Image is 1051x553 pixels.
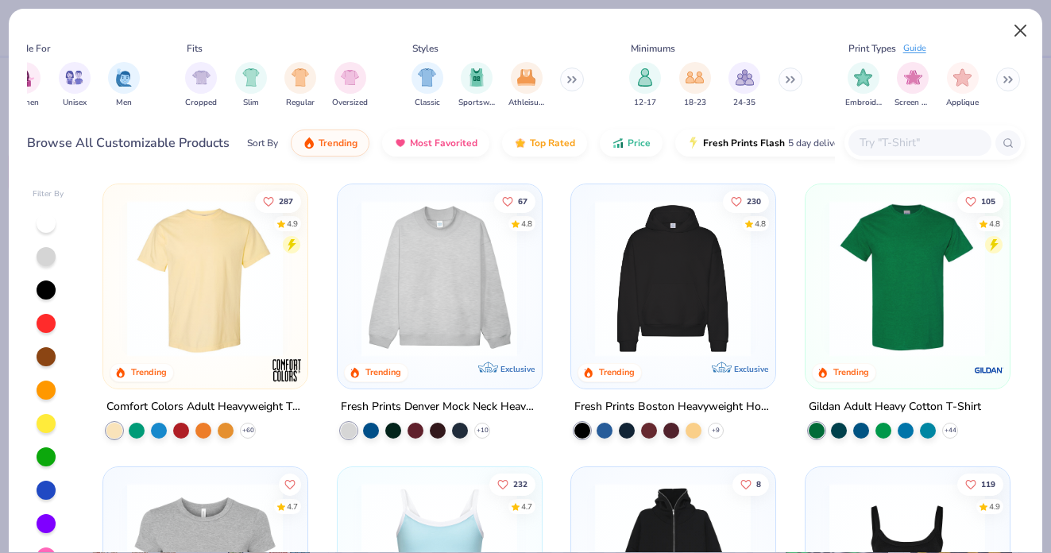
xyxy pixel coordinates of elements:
div: filter for Sportswear [458,62,495,109]
div: 4.9 [989,501,1000,512]
div: filter for Unisex [59,62,91,109]
span: 230 [747,197,761,205]
img: 18-23 Image [686,68,704,87]
button: Top Rated [502,130,587,157]
button: Trending [291,130,369,157]
span: 18-23 [684,97,706,109]
button: Like [723,190,769,212]
div: filter for Oversized [332,62,368,109]
img: Unisex Image [65,68,83,87]
button: Most Favorited [382,130,489,157]
div: Styles [412,41,439,56]
button: filter button [508,62,545,109]
button: Like [957,190,1003,212]
div: filter for 12-17 [629,62,661,109]
span: Cropped [185,97,217,109]
div: Fits [187,41,203,56]
button: filter button [728,62,760,109]
div: filter for Cropped [185,62,217,109]
button: filter button [679,62,711,109]
button: filter button [946,62,979,109]
span: 232 [513,480,527,488]
button: filter button [284,62,316,109]
button: Like [957,473,1003,495]
span: + 44 [944,425,956,435]
img: 029b8af0-80e6-406f-9fdc-fdf898547912 [119,200,291,357]
span: Fresh Prints Flash [703,137,785,149]
div: 4.8 [521,218,532,230]
button: Price [600,130,663,157]
div: Gildan Adult Heavy Cotton T-Shirt [809,396,981,416]
div: Guide [903,42,926,56]
span: 287 [279,197,293,205]
span: 12-17 [634,97,656,109]
img: Applique Image [953,68,972,87]
button: Like [489,473,535,495]
img: Gildan logo [972,354,1004,385]
img: Sportswear Image [468,68,485,87]
img: TopRated.gif [514,137,527,149]
div: 4.8 [989,218,1000,230]
img: Classic Image [418,68,436,87]
span: Men [116,97,132,109]
img: Men Image [115,68,133,87]
span: + 60 [242,425,254,435]
div: filter for Embroidery [845,62,882,109]
button: Like [494,190,535,212]
span: Slim [243,97,259,109]
div: filter for 18-23 [679,62,711,109]
img: Athleisure Image [517,68,535,87]
span: Sportswear [458,97,495,109]
button: filter button [895,62,931,109]
div: filter for Regular [284,62,316,109]
div: Fresh Prints Boston Heavyweight Hoodie [574,396,772,416]
span: Unisex [63,97,87,109]
span: Top Rated [530,137,575,149]
div: filter for Screen Print [895,62,931,109]
span: + 9 [712,425,720,435]
img: 12-17 Image [636,68,654,87]
div: Sort By [247,136,278,150]
div: Print Types [848,41,896,56]
span: Price [628,137,651,149]
button: filter button [235,62,267,109]
div: 4.8 [755,218,766,230]
div: 4.9 [287,218,298,230]
div: Comfort Colors Adult Heavyweight T-Shirt [106,396,304,416]
button: filter button [458,62,495,109]
div: filter for 24-35 [728,62,760,109]
img: Slim Image [242,68,260,87]
span: Most Favorited [410,137,477,149]
span: Oversized [332,97,368,109]
div: filter for Men [108,62,140,109]
button: filter button [332,62,368,109]
span: 67 [518,197,527,205]
span: Exclusive [500,363,534,373]
button: Like [732,473,769,495]
span: 24-35 [733,97,755,109]
span: Screen Print [895,97,931,109]
img: trending.gif [303,137,315,149]
button: filter button [412,62,443,109]
button: filter button [629,62,661,109]
img: Regular Image [292,68,310,87]
span: Applique [946,97,979,109]
div: filter for Classic [412,62,443,109]
img: f5d85501-0dbb-4ee4-b115-c08fa3845d83 [354,200,525,357]
img: db319196-8705-402d-8b46-62aaa07ed94f [821,200,993,357]
span: 105 [981,197,995,205]
img: Oversized Image [341,68,359,87]
button: filter button [845,62,882,109]
div: filter for Athleisure [508,62,545,109]
input: Try "T-Shirt" [858,133,980,152]
span: Athleisure [508,97,545,109]
img: Embroidery Image [854,68,872,87]
div: Made For [10,41,50,56]
img: flash.gif [687,137,700,149]
div: Fresh Prints Denver Mock Neck Heavyweight Sweatshirt [341,396,539,416]
div: 4.7 [287,501,298,512]
div: filter for Slim [235,62,267,109]
img: 91acfc32-fd48-4d6b-bdad-a4c1a30ac3fc [587,200,759,357]
div: Browse All Customizable Products [27,133,230,153]
img: Cropped Image [192,68,211,87]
